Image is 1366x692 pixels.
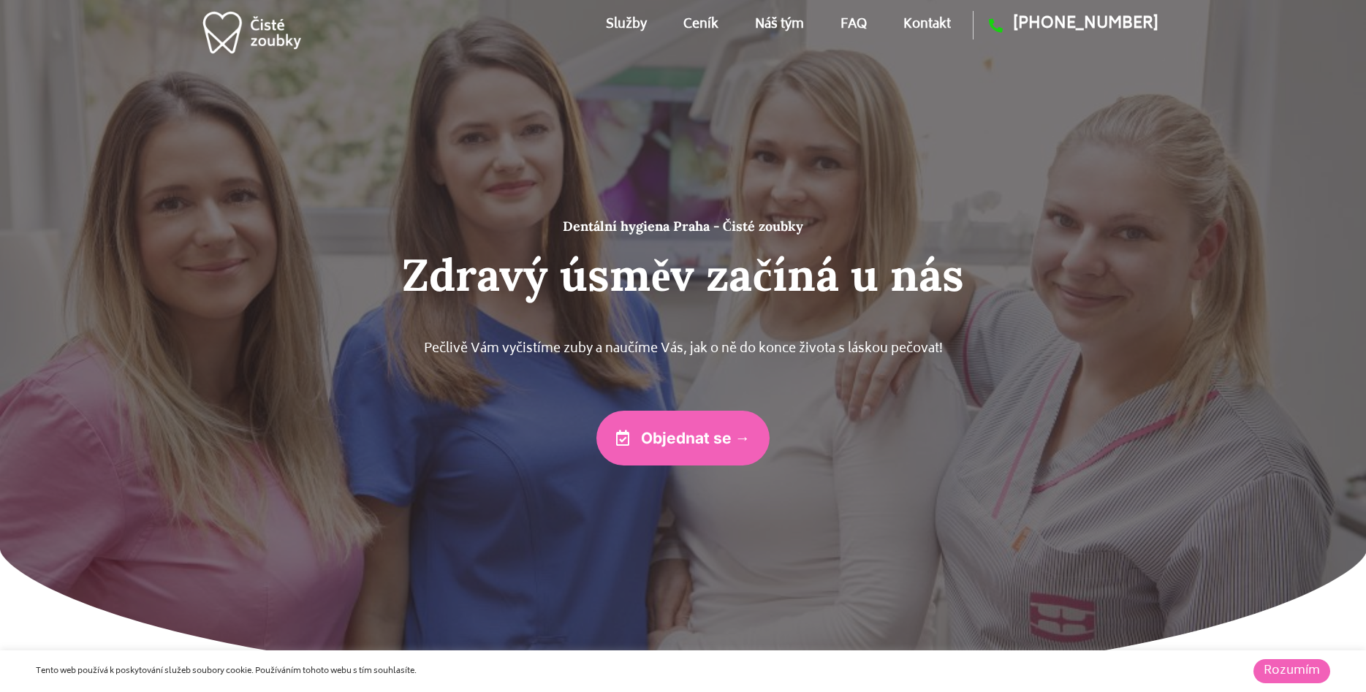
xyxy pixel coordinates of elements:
[641,430,751,446] span: Objednat se →
[245,338,1122,362] p: Pečlivě Vám vyčistíme zuby a naučíme Vás, jak o ně do konce života s láskou pečovat!
[1253,659,1330,683] a: Rozumím
[36,665,942,678] div: Tento web používá k poskytování služeb soubory cookie. Používáním tohoto webu s tím souhlasíte.
[1003,11,1158,39] span: [PHONE_NUMBER]
[245,248,1122,302] h2: Zdravý úsměv začíná u nás
[245,218,1122,235] h1: Dentální hygiena Praha - Čisté zoubky
[596,411,770,465] a: Objednat se →
[974,11,1158,39] a: [PHONE_NUMBER]
[200,3,303,62] img: dentální hygiena v praze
